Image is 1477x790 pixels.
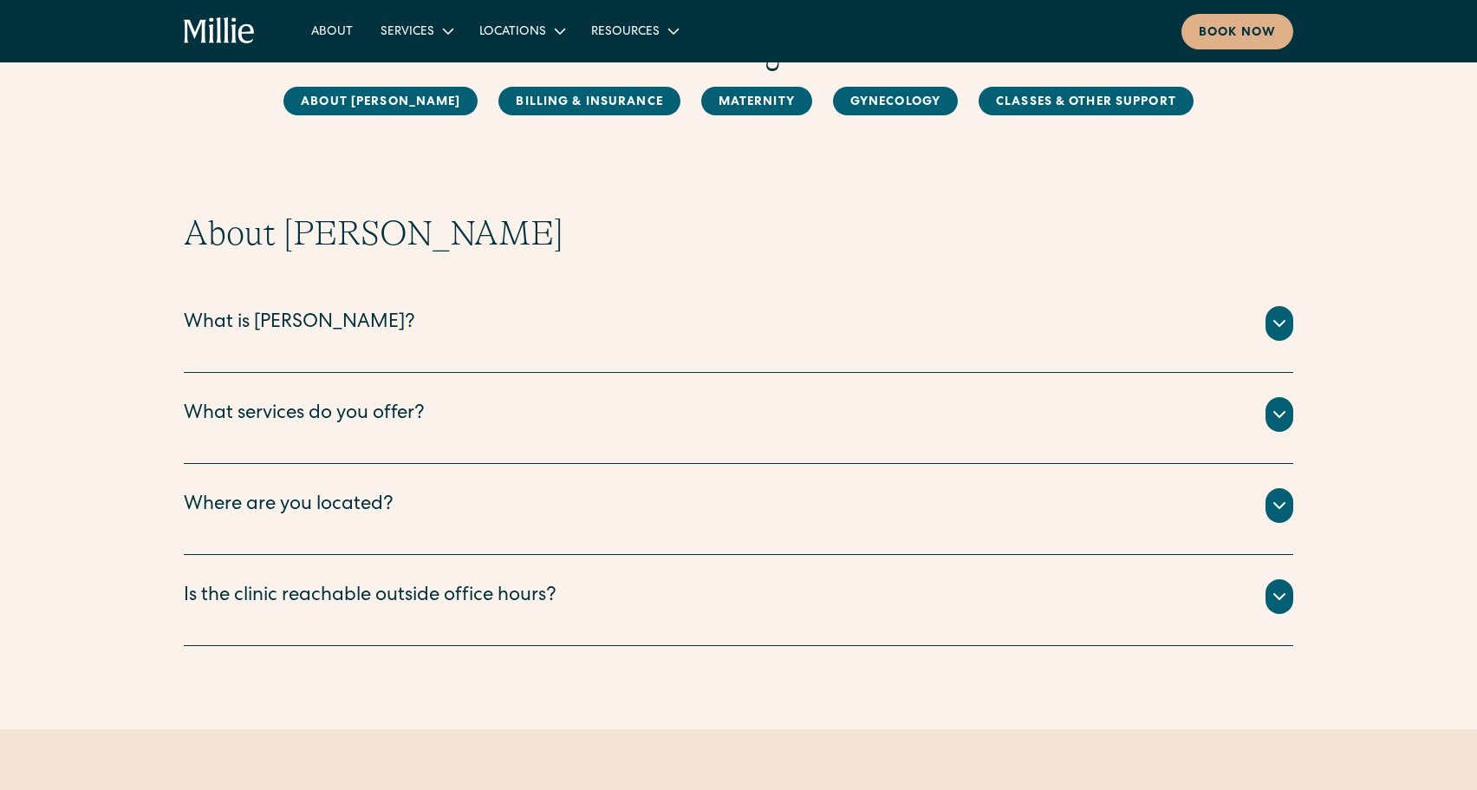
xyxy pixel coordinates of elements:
[479,23,546,42] div: Locations
[184,212,1293,254] h2: About [PERSON_NAME]
[979,87,1194,115] a: Classes & Other Support
[184,492,394,520] div: Where are you located?
[701,87,812,115] a: MAternity
[465,16,577,45] div: Locations
[367,16,465,45] div: Services
[283,87,478,115] a: About [PERSON_NAME]
[184,310,415,338] div: What is [PERSON_NAME]?
[577,16,691,45] div: Resources
[1199,24,1276,42] div: Book now
[184,401,425,429] div: What services do you offer?
[184,583,556,611] div: Is the clinic reachable outside office hours?
[1181,14,1293,49] a: Book now
[591,23,660,42] div: Resources
[297,16,367,45] a: About
[184,17,256,45] a: home
[498,87,680,115] a: Billing & Insurance
[833,87,958,115] a: Gynecology
[381,23,434,42] div: Services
